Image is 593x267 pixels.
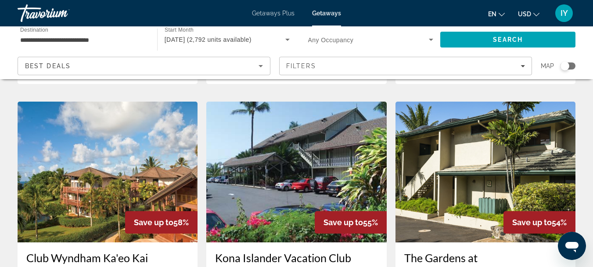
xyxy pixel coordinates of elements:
span: Any Occupancy [308,37,354,44]
span: Best Deals [25,62,71,69]
span: IY [561,9,568,18]
div: 54% [503,211,575,234]
span: Save up to [134,218,173,227]
a: Travorium [18,2,105,25]
button: User Menu [553,4,575,22]
img: The Gardens at West Maui [395,102,575,242]
a: Getaways [312,10,341,17]
img: Kona Islander Vacation Club [206,102,386,242]
span: Map [541,60,554,72]
span: Search [493,36,523,43]
span: Save up to [512,218,552,227]
span: Save up to [323,218,363,227]
button: Search [440,32,575,48]
div: 55% [315,211,387,234]
span: USD [518,11,531,18]
a: Kona Islander Vacation Club [215,251,377,264]
span: Filters [286,62,316,69]
mat-select: Sort by [25,61,263,71]
div: 58% [125,211,198,234]
img: Club Wyndham Ka'eo Kai [18,102,198,242]
button: Change language [488,7,505,20]
span: Destination [20,27,48,33]
span: [DATE] (2,792 units available) [165,36,252,43]
a: Getaways Plus [252,10,295,17]
button: Filters [279,57,532,75]
span: Start Month [165,27,194,33]
iframe: Button to launch messaging window [558,232,586,260]
a: Club Wyndham Ka'eo Kai [26,251,189,264]
button: Change currency [518,7,539,20]
span: en [488,11,496,18]
input: Select destination [20,35,146,45]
